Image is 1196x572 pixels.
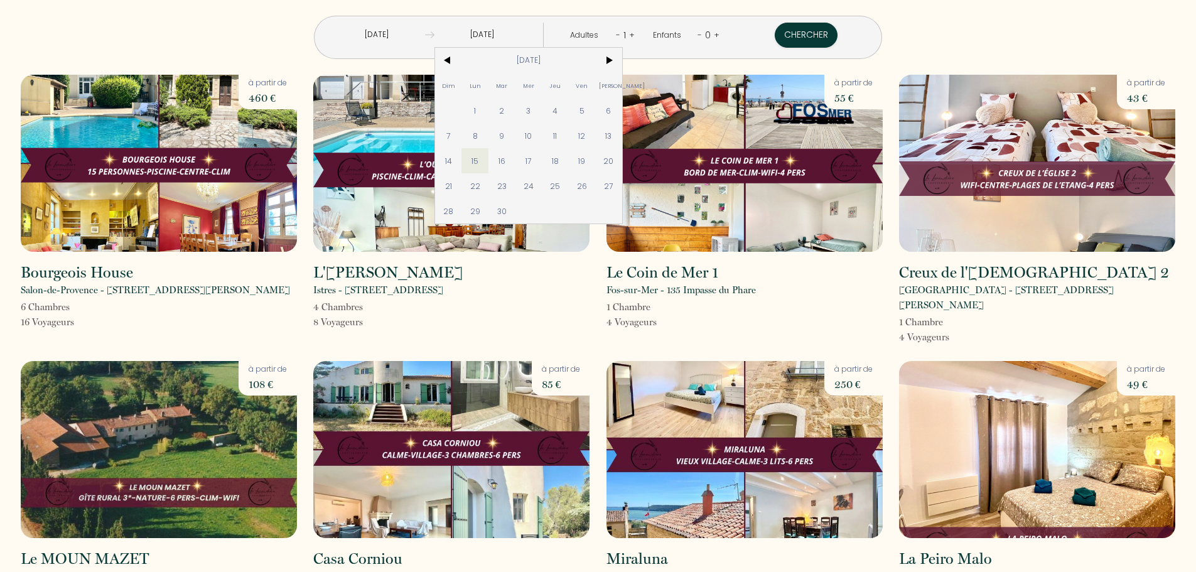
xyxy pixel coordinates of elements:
span: 17 [515,148,542,173]
p: 43 € [1127,89,1165,107]
span: 19 [569,148,596,173]
a: - [698,29,702,41]
p: Fos-sur-Mer - 135 Impasse du Phare [606,283,756,298]
h2: Le Coin de Mer 1 [606,265,718,280]
span: 21 [435,173,462,198]
span: 1 [461,98,488,123]
p: [GEOGRAPHIC_DATA] - [STREET_ADDRESS][PERSON_NAME] [899,283,1175,313]
span: 27 [595,173,622,198]
a: + [714,29,719,41]
button: Chercher [775,23,838,48]
h2: Casa Corniou [313,551,402,566]
span: Dim [435,73,462,98]
img: guests [425,30,434,40]
span: 10 [515,123,542,148]
p: à partir de [1127,77,1165,89]
span: 13 [595,123,622,148]
span: s [66,301,70,313]
p: à partir de [249,77,287,89]
span: 16 [488,148,515,173]
h2: La Peiro Malo [899,551,992,566]
span: > [595,48,622,73]
span: 7 [435,123,462,148]
p: 460 € [249,89,287,107]
span: 14 [435,148,462,173]
h2: L'[PERSON_NAME] [313,265,463,280]
p: 1 Chambre [606,299,657,315]
span: 8 [461,123,488,148]
span: s [653,316,657,328]
p: 55 € [834,89,873,107]
p: à partir de [834,77,873,89]
span: s [70,316,74,328]
input: Départ [434,23,531,47]
span: [PERSON_NAME] [595,73,622,98]
p: 85 € [542,375,580,393]
span: Mar [488,73,515,98]
span: s [945,332,949,343]
span: 15 [461,148,488,173]
span: 20 [595,148,622,173]
img: rental-image [313,361,590,538]
span: 5 [569,98,596,123]
p: 108 € [249,375,287,393]
p: à partir de [542,364,580,375]
p: 4 Chambre [313,299,363,315]
span: 24 [515,173,542,198]
img: rental-image [21,75,297,252]
img: rental-image [313,75,590,252]
span: 23 [488,173,515,198]
span: 11 [542,123,569,148]
p: Salon-de-Provence - [STREET_ADDRESS][PERSON_NAME] [21,283,290,298]
p: à partir de [834,364,873,375]
span: 18 [542,148,569,173]
img: rental-image [899,75,1175,252]
span: Jeu [542,73,569,98]
span: 9 [488,123,515,148]
p: 4 Voyageur [899,330,949,345]
span: Mer [515,73,542,98]
span: [DATE] [461,48,595,73]
img: rental-image [606,361,883,538]
span: 12 [569,123,596,148]
p: 8 Voyageur [313,315,363,330]
div: 1 [620,25,629,45]
p: 16 Voyageur [21,315,74,330]
span: 30 [488,198,515,224]
p: 1 Chambre [899,315,949,330]
div: 0 [702,25,714,45]
p: Istres - [STREET_ADDRESS] [313,283,443,298]
span: 29 [461,198,488,224]
p: 250 € [834,375,873,393]
a: + [629,29,635,41]
span: Ven [569,73,596,98]
p: à partir de [1127,364,1165,375]
p: à partir de [249,364,287,375]
img: rental-image [606,75,883,252]
span: 2 [488,98,515,123]
a: - [616,29,620,41]
p: 4 Voyageur [606,315,657,330]
span: < [435,48,462,73]
span: 6 [595,98,622,123]
span: 25 [542,173,569,198]
h2: Creux de l'[DEMOGRAPHIC_DATA] 2 [899,265,1169,280]
input: Arrivée [329,23,425,47]
span: 3 [515,98,542,123]
img: rental-image [21,361,297,538]
p: 49 € [1127,375,1165,393]
img: rental-image [899,361,1175,538]
h2: Le MOUN MAZET [21,551,149,566]
span: s [359,316,363,328]
h2: Miraluna [606,551,668,566]
h2: Bourgeois House [21,265,133,280]
span: 22 [461,173,488,198]
span: Lun [461,73,488,98]
div: Adultes [570,30,603,41]
span: 26 [569,173,596,198]
span: 28 [435,198,462,224]
span: s [359,301,363,313]
p: 6 Chambre [21,299,74,315]
div: Enfants [653,30,686,41]
span: 4 [542,98,569,123]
